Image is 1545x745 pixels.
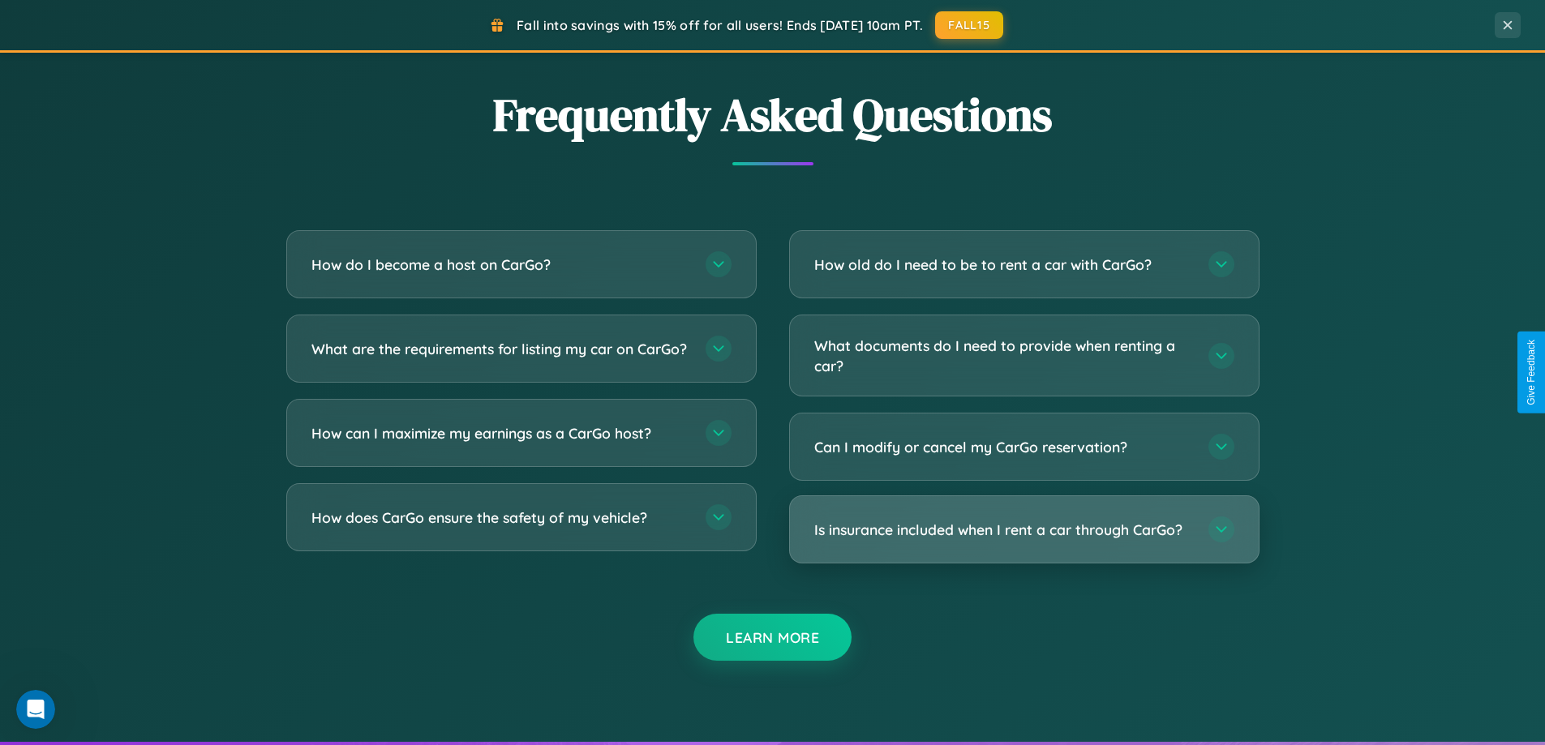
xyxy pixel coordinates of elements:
[311,423,689,443] h3: How can I maximize my earnings as a CarGo host?
[814,437,1192,457] h3: Can I modify or cancel my CarGo reservation?
[1526,340,1537,405] div: Give Feedback
[311,507,689,528] h3: How does CarGo ensure the safety of my vehicle?
[693,614,852,661] button: Learn More
[814,520,1192,540] h3: Is insurance included when I rent a car through CarGo?
[311,255,689,275] h3: How do I become a host on CarGo?
[814,255,1192,275] h3: How old do I need to be to rent a car with CarGo?
[517,17,923,33] span: Fall into savings with 15% off for all users! Ends [DATE] 10am PT.
[814,336,1192,375] h3: What documents do I need to provide when renting a car?
[286,83,1260,146] h2: Frequently Asked Questions
[935,11,1003,39] button: FALL15
[16,690,55,729] iframe: Intercom live chat
[311,339,689,359] h3: What are the requirements for listing my car on CarGo?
